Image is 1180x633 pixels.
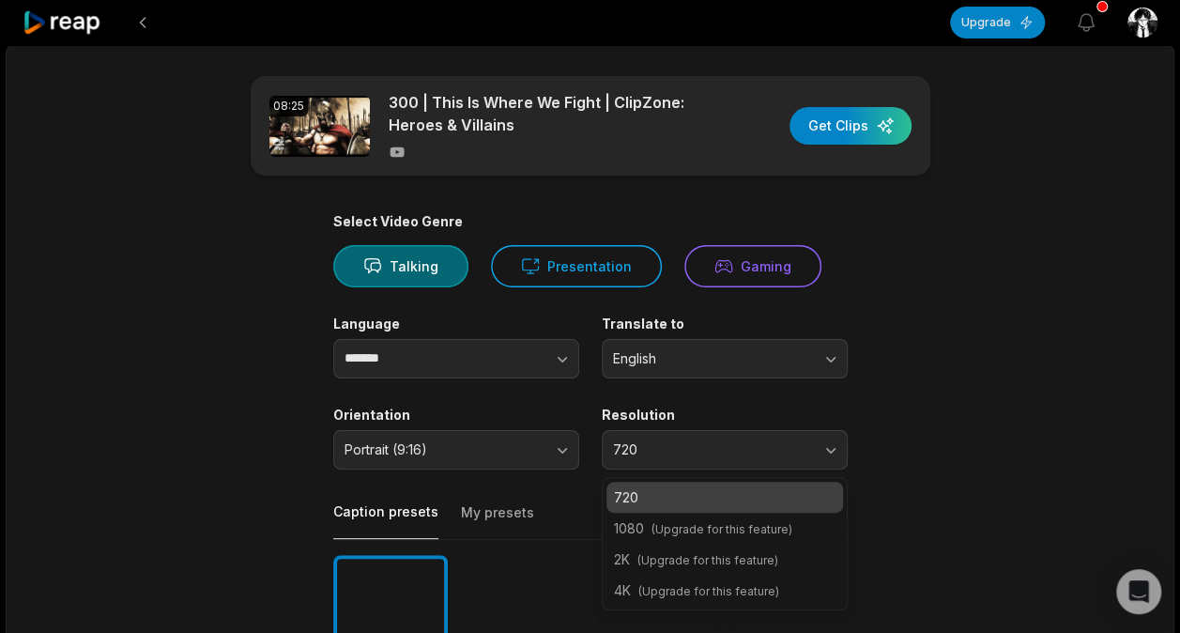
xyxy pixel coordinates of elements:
[602,316,848,332] label: Translate to
[602,477,848,610] div: 720
[613,441,810,458] span: 720
[389,91,713,136] p: 300 | This Is Where We Fight | ClipZone: Heroes & Villains
[602,407,848,424] label: Resolution
[345,441,542,458] span: Portrait (9:16)
[614,487,835,507] p: 720
[651,522,792,536] span: (Upgrade for this feature)
[638,584,779,598] span: (Upgrade for this feature)
[333,213,848,230] div: Select Video Genre
[602,430,848,470] button: 720
[269,96,308,116] div: 08:25
[602,339,848,378] button: English
[614,518,835,538] p: 1080
[333,245,468,287] button: Talking
[333,316,579,332] label: Language
[491,245,662,287] button: Presentation
[461,503,534,539] button: My presets
[333,502,438,539] button: Caption presets
[614,549,835,569] p: 2K
[789,107,912,145] button: Get Clips
[1116,569,1161,614] div: Open Intercom Messenger
[637,553,778,567] span: (Upgrade for this feature)
[614,580,835,600] p: 4K
[333,407,579,424] label: Orientation
[333,430,579,470] button: Portrait (9:16)
[950,7,1045,39] button: Upgrade
[684,245,821,287] button: Gaming
[613,350,810,367] span: English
